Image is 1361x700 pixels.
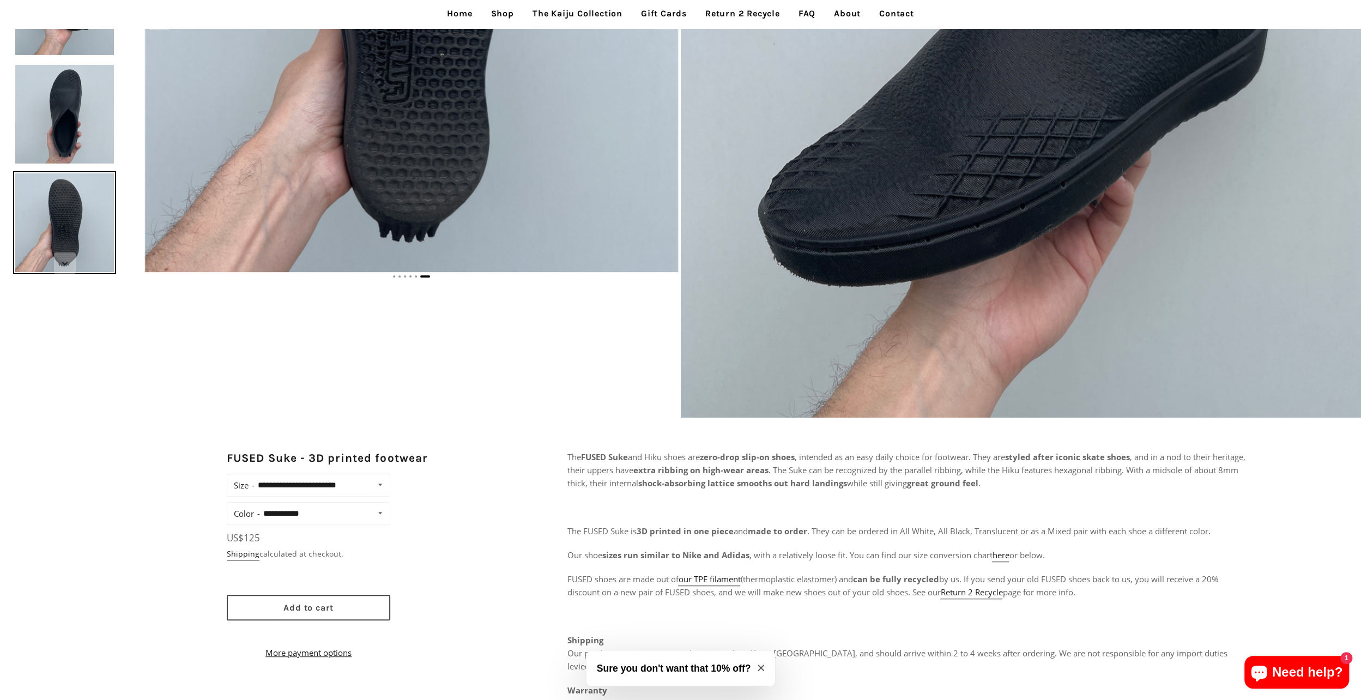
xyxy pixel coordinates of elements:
strong: can be fully recycled [852,574,939,584]
span: Go to slide 3 [404,275,406,277]
h2: FUSED Suke - 3D printed footwear [227,450,453,466]
a: More payment options [227,646,390,659]
a: Return 2 Recycle [940,587,1002,599]
img: [3D printed Shoes] - lightweight custom 3dprinted shoes sneakers sandals fused footwear [13,63,116,166]
a: our TPE filament [678,574,740,586]
label: Size [234,478,255,493]
strong: Warranty [567,685,607,696]
strong: extra ribbing on high-wear areas [633,464,768,475]
span: Go to slide 2 [398,275,401,277]
span: Go to slide 1 [393,275,395,277]
a: Shipping [227,548,259,560]
span: Add to cart [283,602,334,613]
span: FUSED shoes are made out of (thermoplastic elastomer) and by us. If you send your old FUSED shoes... [567,574,1218,599]
button: Add to cart [227,595,390,620]
img: [3D printed Shoes] - lightweight custom 3dprinted shoes sneakers sandals fused footwear [13,171,116,274]
span: US$125 [227,532,260,544]
div: calculated at checkout. [227,548,390,560]
span: Go to slide 6 [420,275,430,277]
inbox-online-store-chat: Shopify online store chat [1241,656,1352,691]
strong: sizes run similar to Nike and Adidas [602,550,749,560]
strong: made to order [747,526,807,536]
span: Go to slide 5 [415,275,417,277]
strong: zero-drop slip-on shoes [699,451,794,462]
p: The and Hiku shoes are , intended as an easy daily choice for footwear. They are , and in a nod t... [567,450,1248,490]
strong: 3D printed in one piece [636,526,733,536]
span: from [GEOGRAPHIC_DATA] [752,648,855,659]
span: Our shoe , with a relatively loose fit. You can find our size conversion chart or below. [567,550,1044,562]
strong: FUSED Suke [580,451,627,462]
strong: great ground feel [906,478,978,488]
span: Go to slide 4 [409,275,412,277]
strong: shock-absorbing lattice smooths out hard landings [638,478,846,488]
p: Our products are sent to you with registered mail , and should arrive within 2 to 4 weeks after o... [567,633,1248,673]
a: here [992,550,1009,562]
strong: Shipping [567,635,603,645]
span: The FUSED Suke is and . They can be ordered in All White, All Black, Translucent or as a Mixed pa... [567,526,1210,536]
div: Previous slide [148,8,170,29]
label: Color [234,506,260,521]
strong: styled after iconic skate shoes [1005,451,1129,462]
